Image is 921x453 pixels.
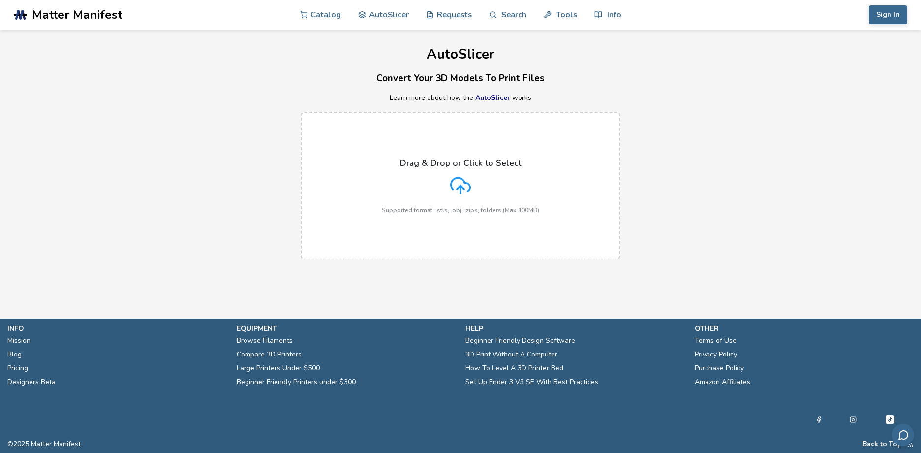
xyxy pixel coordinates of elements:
a: Pricing [7,361,28,375]
a: Designers Beta [7,375,56,389]
a: Amazon Affiliates [695,375,750,389]
span: Matter Manifest [32,8,122,22]
a: Tiktok [884,414,896,425]
button: Back to Top [862,440,902,448]
p: info [7,324,227,334]
a: Beginner Friendly Design Software [465,334,575,348]
a: How To Level A 3D Printer Bed [465,361,563,375]
a: Terms of Use [695,334,737,348]
p: equipment [237,324,456,334]
p: Drag & Drop or Click to Select [400,158,521,168]
a: Privacy Policy [695,348,737,361]
a: Blog [7,348,22,361]
a: Browse Filaments [237,334,293,348]
a: Instagram [850,414,857,425]
a: Set Up Ender 3 V3 SE With Best Practices [465,375,598,389]
a: Facebook [815,414,822,425]
a: 3D Print Without A Computer [465,348,557,361]
button: Send feedback via email [892,424,914,446]
a: Mission [7,334,31,348]
a: AutoSlicer [475,93,510,102]
a: RSS Feed [907,440,914,448]
p: help [465,324,685,334]
p: Supported format: .stls, .obj, .zips, folders (Max 100MB) [382,207,539,214]
span: © 2025 Matter Manifest [7,440,81,448]
a: Compare 3D Printers [237,348,302,361]
p: other [695,324,914,334]
a: Beginner Friendly Printers under $300 [237,375,356,389]
a: Large Printers Under $500 [237,361,320,375]
button: Sign In [869,5,907,24]
a: Purchase Policy [695,361,744,375]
